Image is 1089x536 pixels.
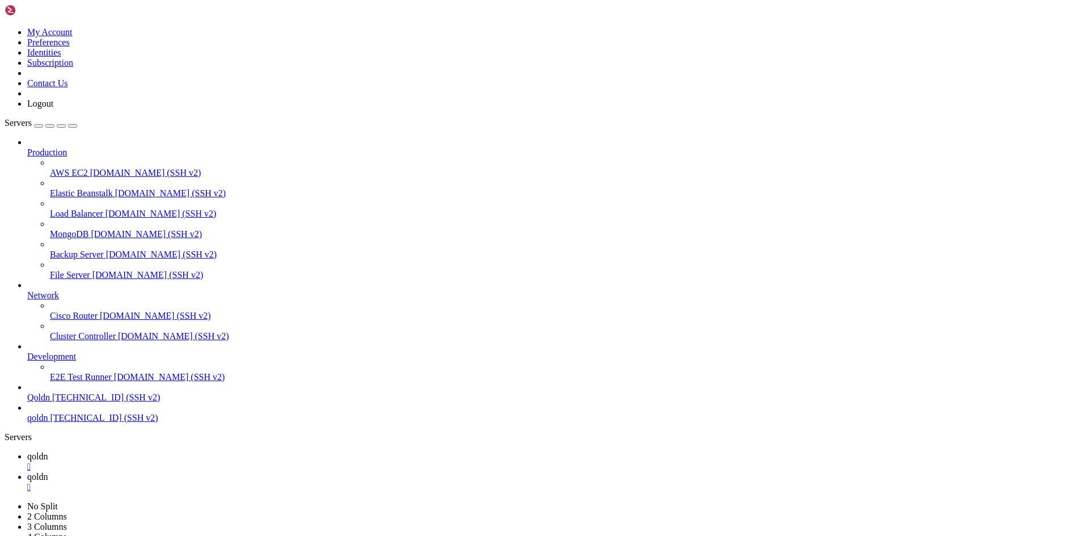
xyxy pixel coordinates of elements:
a: qoldn [TECHNICAL_ID] (SSH v2) [27,413,1084,423]
li: Cisco Router [DOMAIN_NAME] (SSH v2) [50,301,1084,321]
span: Elastic Beanstalk [50,188,113,198]
a: My Account [27,27,73,37]
a: Network [27,290,1084,301]
a: E2E Test Runner [DOMAIN_NAME] (SSH v2) [50,372,1084,382]
span: # [54,448,59,457]
a: qoldn [27,451,1084,472]
span: Cluster Controller [50,331,116,341]
x-row: Run 'do-release-upgrade' to upgrade to it. [5,255,942,265]
span: MongoDB [50,229,88,239]
x-row: * Strictly confined Kubernetes makes edge and IoT secure. Learn how MicroK8s [5,120,942,130]
div: (15, 46) [76,448,81,458]
span: Servers [5,118,32,128]
span: Network [27,290,59,300]
span: ~ [50,448,54,457]
x-row: Current Disk usage : 47/879GB (6%). [5,400,942,410]
a: AWS EC2 [DOMAIN_NAME] (SSH v2) [50,168,1084,178]
li: Development [27,341,1084,382]
span: Cisco Router [50,311,98,320]
x-row: Last login: [DATE] from [TECHNICAL_ID] [5,294,942,303]
span: cyber [27,448,50,457]
x-row: Current Load average: 0.82, 0.67, 0.74 [5,371,942,381]
a: Elastic Beanstalk [DOMAIN_NAME] (SSH v2) [50,188,1084,199]
span: Backup Server [50,250,104,259]
a: MongoDB [DOMAIN_NAME] (SSH v2) [50,229,1084,239]
x-row: just raised the bar for easy, resilient and secure K8s cluster deployment. [5,130,942,140]
span: qoldn [27,472,48,482]
x-row: Current CPU usage : 13.4741%. [5,381,942,390]
a: Contact Us [27,78,68,88]
span: [TECHNICAL_ID] (SSH v2) [52,392,160,402]
x-row: Processes: 210 [5,72,942,82]
x-row: Current Server time : [DATE] 08:11:34. [5,361,942,371]
x-row: Forum [URL][DOMAIN_NAME] [5,332,942,342]
a: Servers [5,118,77,128]
a: qoldn [27,472,1084,492]
a: No Split [27,501,58,511]
span: [DOMAIN_NAME] (SSH v2) [90,168,201,178]
span: Qoldn [27,392,50,402]
span: Development [27,352,76,361]
x-row: Users logged in: 0 [5,82,942,91]
span: qoldn [27,413,48,423]
a: Load Balancer [DOMAIN_NAME] (SSH v2) [50,209,1084,219]
li: Production [27,137,1084,280]
li: Backup Server [DOMAIN_NAME] (SSH v2) [50,239,1084,260]
span: [DOMAIN_NAME] (SSH v2) [114,372,225,382]
a: 2 Columns [27,512,67,521]
li: qoldn [TECHNICAL_ID] (SSH v2) [27,403,1084,423]
span: E2E Test Runner [50,372,112,382]
li: E2E Test Runner [DOMAIN_NAME] (SSH v2) [50,362,1084,382]
a: File Server [DOMAIN_NAME] (SSH v2) [50,270,1084,280]
a: Subscription [27,58,73,67]
span: root [5,448,23,457]
li: File Server [DOMAIN_NAME] (SSH v2) [50,260,1084,280]
x-row: Enjoy your accelerated Internet by CyberPanel. [5,429,942,438]
div: Servers [5,432,1084,442]
x-row: IPv6 address for enp0s31f6: [TECHNICAL_ID] [5,101,942,111]
x-row: Learn more about enabling ESM Apps service at [URL][DOMAIN_NAME] [5,226,942,236]
span: Load Balancer [50,209,103,218]
a: Cluster Controller [DOMAIN_NAME] (SSH v2) [50,331,1084,341]
a: Identities [27,48,61,57]
a: Cisco Router [DOMAIN_NAME] (SSH v2) [50,311,1084,321]
span: [DOMAIN_NAME] (SSH v2) [106,250,217,259]
x-row: System uptime : 2 days, 5 hours, 19 minutes. [5,410,942,419]
span: [DOMAIN_NAME] (SSH v2) [105,209,217,218]
x-row: To see these additional updates run: apt list --upgradable [5,197,942,207]
li: Cluster Controller [DOMAIN_NAME] (SSH v2) [50,321,1084,341]
a: Logout [27,99,53,108]
a: Development [27,352,1084,362]
span: qoldn [27,451,48,461]
x-row: IPv4 address for enp0s31f6: [TECHNICAL_ID] [5,91,942,101]
x-row: Temperature: 47.0 C [5,62,942,72]
x-row: New release '24.04.3 LTS' available. [5,246,942,255]
span: @ [23,448,27,457]
x-row: Log in [URL][TECHNICAL_ID] [5,342,942,352]
img: Shellngn [5,5,70,16]
x-row: 4 updates can be applied immediately. [5,188,942,197]
x-row: You have new mail. [5,284,942,294]
x-row: Usage of /: 5.3% of 878.75GB [5,33,942,43]
li: Load Balancer [DOMAIN_NAME] (SSH v2) [50,199,1084,219]
x-row: 14 additional security updates can be applied with ESM Apps. [5,217,942,226]
x-row: Memory usage: 4% [5,43,942,53]
span: Production [27,147,67,157]
x-row: Expanded Security Maintenance for Applications is not enabled. [5,168,942,178]
span: [DOMAIN_NAME] (SSH v2) [115,188,226,198]
span: [DOMAIN_NAME] (SSH v2) [91,229,202,239]
x-row: [URL][DOMAIN_NAME] [5,149,942,159]
a: Production [27,147,1084,158]
x-row: System load: 0.82 [5,24,942,33]
span: [DOMAIN_NAME] (SSH v2) [118,331,229,341]
span: File Server [50,270,90,280]
span: [TECHNICAL_ID] (SSH v2) [50,413,158,423]
a:  [27,462,1084,472]
x-row: Visit [URL][DOMAIN_NAME] [5,323,942,332]
li: Network [27,280,1084,341]
span: [DOMAIN_NAME] (SSH v2) [100,311,211,320]
li: Elastic Beanstalk [DOMAIN_NAME] (SSH v2) [50,178,1084,199]
x-row: Swap usage: 0% [5,53,942,62]
a: 3 Columns [27,522,67,531]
